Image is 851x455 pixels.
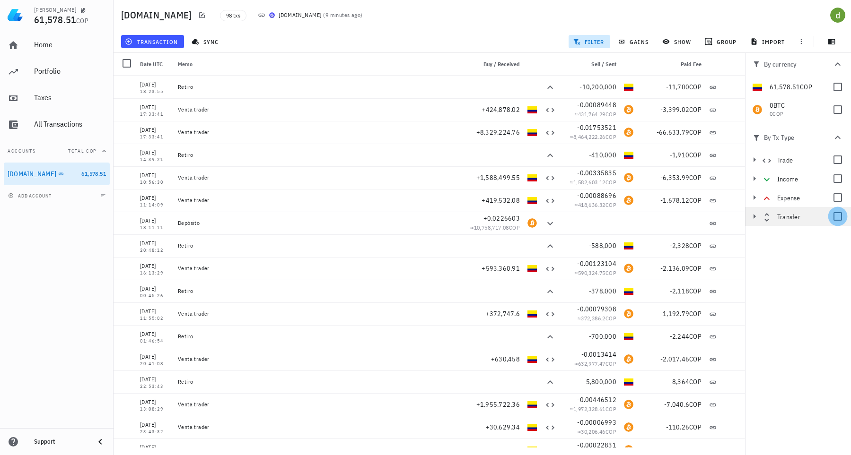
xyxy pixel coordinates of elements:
div: [DATE] [140,261,170,271]
div: [DATE] [140,307,170,316]
span: ≈ [575,269,616,276]
span: COP [689,128,702,137]
div: [DATE] [140,239,170,248]
span: 0 [770,101,773,110]
span: -410,000 [589,151,616,159]
span: COP [605,405,616,412]
span: -7,040.6 [664,400,689,409]
span: -359.99 [666,446,690,454]
button: By Tx Type [745,125,851,150]
span: COP [689,287,702,295]
div: Memo [174,53,463,76]
div: Venta trader [178,401,459,408]
div: [DATE] [140,80,170,89]
div: All Transactions [34,120,106,129]
div: avatar [830,8,845,23]
span: ≈ [471,224,520,231]
span: -0.0013414 [581,350,617,359]
span: -6,353.99 [660,173,689,182]
span: -1,192.79 [660,309,689,318]
span: -700,000 [589,332,616,341]
span: Date UTC [140,60,163,68]
div: Portfolio [34,67,106,76]
span: +630,458 [491,355,520,363]
div: 18:23:55 [140,89,170,94]
div: 16:13:29 [140,271,170,275]
span: +8,329,224.76 [476,128,520,137]
span: COP [689,309,702,318]
div: BTC-icon [624,400,633,409]
span: COP [605,315,616,322]
div: [DATE] [140,397,170,407]
a: All Transactions [4,113,110,136]
span: -1,678.12 [660,196,689,205]
div: [DATE] [140,352,170,361]
div: Home [34,40,106,49]
span: ≈ [575,111,616,118]
div: COP-icon [624,241,633,250]
span: 30,206.46 [581,428,605,435]
span: 0 [770,110,772,117]
span: COP [76,17,88,25]
div: 11:55:02 [140,316,170,321]
span: COP [689,151,702,159]
span: +419,532.08 [482,196,520,205]
div: Venta trader [178,355,459,363]
span: ≈ [570,405,616,412]
div: Venta trader [178,106,459,113]
div: Paid Fee [637,53,705,76]
span: gains [620,38,648,45]
div: Venta trader [178,174,459,181]
div: COP-icon [527,400,537,409]
div: Support [34,438,87,446]
div: [DATE] [140,216,170,225]
span: -8,364 [670,378,690,386]
div: [DATE] [140,103,170,112]
span: 61,578.51 [81,170,106,177]
span: -2,244 [670,332,690,341]
span: BTC [773,101,785,110]
span: COP [605,201,616,208]
span: +1,955,722.36 [476,400,520,409]
div: COP-icon [527,354,537,364]
span: COP [689,173,702,182]
div: 17:33:41 [140,112,170,117]
span: 61,578.51 [770,83,800,91]
span: By Tx Type [753,132,832,143]
div: [DATE] [140,329,170,339]
div: Sell / Sent [560,53,620,76]
button: gains [614,35,654,48]
div: BTC-icon [624,354,633,364]
span: -2,017.46 [660,355,689,363]
span: COP [689,378,702,386]
div: COP-icon [527,173,537,182]
span: 632,977.47 [578,360,605,367]
span: 1,582,603.12 [573,179,605,186]
span: -0.00446512 [577,395,616,404]
span: COP [689,196,702,205]
span: ( ) [323,10,362,20]
span: -0.00079308 [577,305,616,313]
span: -0.00022831 [577,441,616,449]
div: [DOMAIN_NAME] [279,10,321,20]
div: COP-icon [527,422,537,432]
button: group [701,35,742,48]
div: COP-icon [624,286,633,296]
div: 10:56:30 [140,180,170,185]
span: -2,136.09 [660,264,689,273]
span: 98 txs [226,10,240,21]
a: [DOMAIN_NAME] 61,578.51 [4,163,110,185]
span: -0.00335835 [577,169,616,177]
span: +593,360.91 [482,264,520,273]
div: [PERSON_NAME] [34,6,76,14]
span: -2,328 [670,241,690,250]
div: Retiro [178,378,459,386]
span: -0.01753521 [577,123,616,132]
span: +1,588,499.55 [476,173,520,182]
span: sync [193,38,219,45]
span: +30,629.34 [486,423,520,431]
span: Memo [178,60,193,68]
div: [DOMAIN_NAME] [8,170,56,178]
div: 18:11:11 [140,225,170,230]
div: 00:45:26 [140,293,170,298]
